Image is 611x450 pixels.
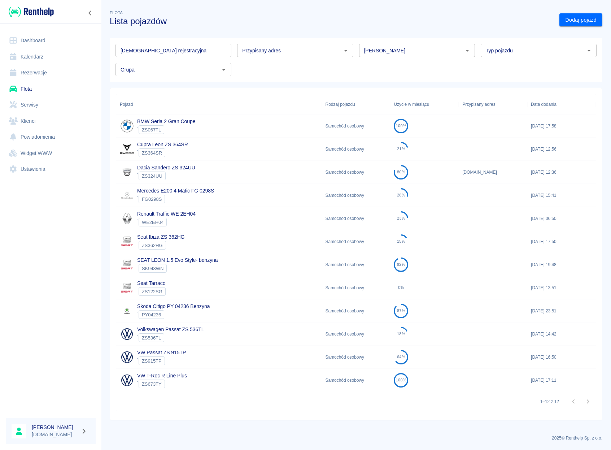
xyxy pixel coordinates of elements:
button: Otwórz [341,46,351,56]
div: ` [137,287,166,296]
div: [DATE] 12:56 [527,138,596,161]
img: Image [120,165,134,179]
span: ZS324UU [139,173,165,179]
div: 64% [397,355,405,359]
div: 18% [397,332,405,336]
a: BMW Seria 2 Gran Coupe [137,118,196,124]
div: 92% [397,262,405,267]
span: Flota [110,10,123,15]
div: 23% [397,216,405,221]
a: Widget WWW [6,145,96,161]
div: ` [137,356,186,365]
div: [DATE] 17:50 [527,230,596,253]
a: Seat Tarraco [137,280,166,286]
div: Samochód osobowy [322,369,390,392]
span: ZS067TL [139,127,164,133]
div: ` [137,310,210,319]
div: Samochód osobowy [322,230,390,253]
h6: [PERSON_NAME] [32,424,78,431]
a: Renault Traffic WE 2EH04 [137,211,196,217]
span: ZS536TL [139,335,164,341]
div: 100% [396,378,406,382]
span: ZS364SR [139,150,165,156]
p: 2025 © Renthelp Sp. z o.o. [110,435,602,441]
div: Rodzaj pojazdu [322,94,390,114]
a: VW T-Roc R Line Plus [137,373,187,378]
div: Samochód osobowy [322,299,390,323]
a: Klienci [6,113,96,129]
div: Samochód osobowy [322,323,390,346]
div: Samochód osobowy [322,114,390,138]
div: [DATE] 23:51 [527,299,596,323]
div: 100% [396,124,406,128]
div: Samochód osobowy [322,161,390,184]
img: Image [120,327,134,341]
img: Image [120,188,134,203]
a: Kalendarz [6,49,96,65]
div: [DATE] 06:50 [527,207,596,230]
div: ` [137,172,195,180]
span: ZS362HG [139,243,166,248]
img: Image [120,142,134,156]
a: Rezerwacje [6,65,96,81]
button: Otwórz [219,65,229,75]
div: ` [137,218,196,226]
button: Sort [133,99,143,109]
div: [DATE] 19:48 [527,253,596,276]
button: Otwórz [462,46,472,56]
div: [DATE] 16:50 [527,346,596,369]
img: Image [120,350,134,364]
div: Data dodania [527,94,596,114]
div: Użycie w miesiącu [394,94,429,114]
img: Image [120,258,134,272]
div: [DATE] 17:58 [527,114,596,138]
div: 28% [397,193,405,198]
div: ` [137,333,204,342]
div: ` [137,195,214,203]
div: 80% [397,170,405,174]
img: Image [120,234,134,249]
button: Otwórz [584,46,594,56]
div: Samochód osobowy [322,253,390,276]
div: ` [137,380,187,388]
p: 1–12 z 12 [540,398,559,405]
img: Image [120,373,134,388]
a: VW Passat ZS 915TP [137,350,186,355]
a: Dashboard [6,33,96,49]
button: Zwiń nawigację [85,8,96,18]
span: WE2EH04 [139,220,166,225]
div: Pojazd [116,94,322,114]
a: Dacia Sandero ZS 324UU [137,165,195,170]
div: Przypisany adres [462,94,495,114]
img: Image [120,281,134,295]
span: ZS673TY [139,381,165,387]
a: Cupra Leon ZS 364SR [137,142,188,147]
span: SK948WN [139,266,166,271]
div: Samochód osobowy [322,207,390,230]
div: 15% [397,239,405,244]
a: Powiadomienia [6,129,96,145]
p: [DOMAIN_NAME] [32,431,78,438]
a: Volkswagen Passat ZS 536TL [137,326,204,332]
div: [DATE] 14:42 [527,323,596,346]
div: ` [137,264,218,273]
div: ` [137,241,184,250]
div: [DATE] 15:41 [527,184,596,207]
a: Skoda Citigo PY 04236 Benzyna [137,303,210,309]
div: 87% [397,308,405,313]
span: ZS122SG [139,289,165,294]
span: ZS915TP [139,358,165,364]
div: Pojazd [120,94,133,114]
div: 0% [398,285,404,290]
div: Samochód osobowy [322,138,390,161]
div: ` [137,148,188,157]
div: [DOMAIN_NAME] [459,161,527,184]
div: Samochód osobowy [322,276,390,299]
a: SEAT LEON 1.5 Evo Style- benzyna [137,257,218,263]
div: Samochód osobowy [322,184,390,207]
div: [DATE] 13:51 [527,276,596,299]
img: Image [120,119,134,133]
span: PY04236 [139,312,164,317]
div: ` [137,125,196,134]
a: Flota [6,81,96,97]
